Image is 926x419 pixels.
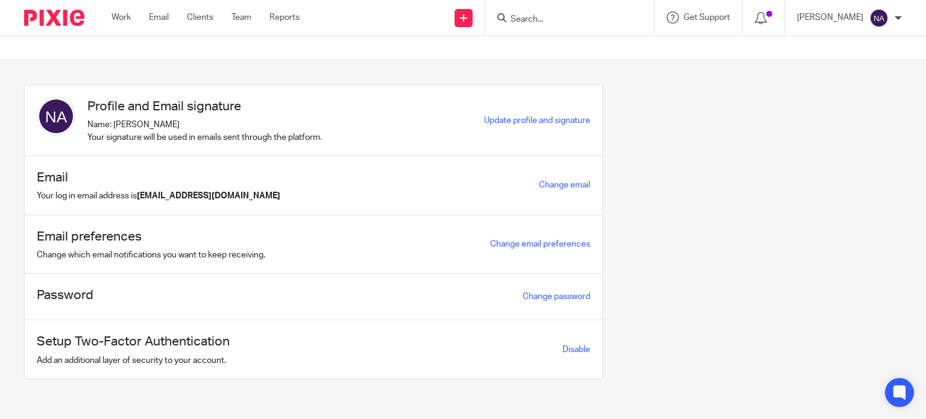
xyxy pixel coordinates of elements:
a: Change email preferences [490,240,590,248]
h1: Email [37,168,280,187]
img: svg%3E [37,97,75,136]
h1: Setup Two-Factor Authentication [37,332,230,351]
p: [PERSON_NAME] [797,11,863,24]
a: Clients [187,11,213,24]
p: Name: [PERSON_NAME] Your signature will be used in emails sent through the platform. [87,119,322,143]
p: Change which email notifications you want to keep receiving. [37,249,265,261]
img: Pixie [24,10,84,26]
span: Get Support [684,13,730,22]
a: Change password [523,292,590,301]
a: Update profile and signature [484,116,590,125]
input: Search [509,14,618,25]
a: Work [112,11,131,24]
p: Add an additional layer of security to your account. [37,354,230,367]
a: Reports [269,11,300,24]
a: Team [231,11,251,24]
h1: Email preferences [37,227,265,246]
a: Change email [539,181,590,189]
p: Your log in email address is [37,190,280,202]
a: Email [149,11,169,24]
a: Disable [562,345,590,354]
img: svg%3E [869,8,889,28]
b: [EMAIL_ADDRESS][DOMAIN_NAME] [137,192,280,200]
h1: Profile and Email signature [87,97,322,116]
h1: Password [37,286,93,304]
